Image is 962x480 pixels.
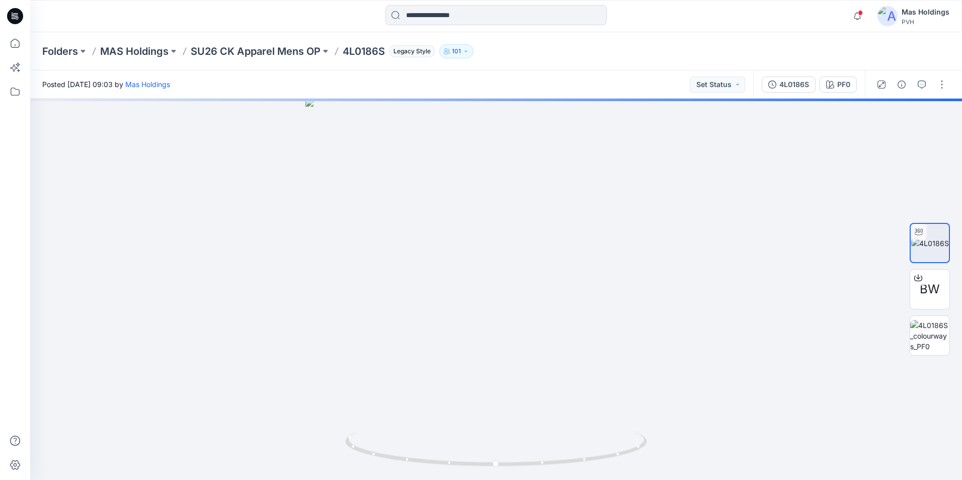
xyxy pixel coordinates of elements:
span: Legacy Style [389,45,435,57]
div: PF0 [837,79,850,90]
img: avatar [877,6,898,26]
button: 4L0186S [762,76,816,93]
a: Folders [42,44,78,58]
a: MAS Holdings [100,44,169,58]
img: 4L0186S_colourways_PF0 [910,320,949,352]
button: Details [894,76,910,93]
div: 4L0186S [779,79,809,90]
p: 4L0186S [343,44,385,58]
span: Posted [DATE] 09:03 by [42,79,170,90]
div: Mas Holdings [902,6,949,18]
a: SU26 CK Apparel Mens OP [191,44,320,58]
button: 101 [439,44,473,58]
span: BW [920,280,940,298]
a: Mas Holdings [125,80,170,89]
button: Legacy Style [385,44,435,58]
button: PF0 [820,76,857,93]
div: PVH [902,18,949,26]
p: 101 [452,46,461,57]
img: 4L0186S [911,238,949,249]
